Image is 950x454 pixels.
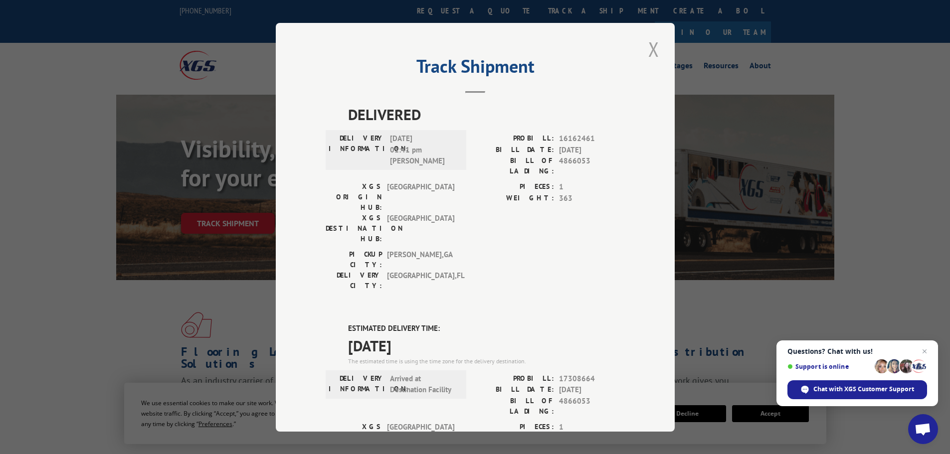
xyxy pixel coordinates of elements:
span: 363 [559,192,625,204]
span: 4866053 [559,395,625,416]
span: Arrived at Destination Facility [390,373,457,395]
button: Close modal [645,35,662,63]
span: [GEOGRAPHIC_DATA] [387,181,454,213]
label: XGS ORIGIN HUB: [326,421,382,453]
label: BILL OF LADING: [475,395,554,416]
span: [GEOGRAPHIC_DATA] [387,213,454,244]
span: 1 [559,421,625,433]
span: 16162461 [559,133,625,145]
span: DELIVERED [348,103,625,126]
label: BILL DATE: [475,144,554,155]
label: PROBILL: [475,373,554,384]
span: [DATE] 01:41 pm [PERSON_NAME] [390,133,457,167]
span: [GEOGRAPHIC_DATA] [387,421,454,453]
span: [PERSON_NAME] , GA [387,249,454,270]
label: XGS DESTINATION HUB: [326,213,382,244]
span: 17308664 [559,373,625,384]
label: WEIGHT: [475,192,554,204]
label: DELIVERY CITY: [326,270,382,291]
a: Open chat [908,414,938,444]
span: [DATE] [559,384,625,396]
span: 4866053 [559,155,625,176]
label: DELIVERY INFORMATION: [329,373,385,395]
span: [DATE] [559,144,625,155]
span: Chat with XGS Customer Support [813,385,914,394]
label: DELIVERY INFORMATION: [329,133,385,167]
span: [DATE] [348,334,625,356]
label: PIECES: [475,181,554,193]
span: 1 [559,181,625,193]
label: ESTIMATED DELIVERY TIME: [348,323,625,334]
label: BILL DATE: [475,384,554,396]
span: Support is online [787,363,871,370]
label: BILL OF LADING: [475,155,554,176]
h2: Track Shipment [326,59,625,78]
label: PIECES: [475,421,554,433]
div: The estimated time is using the time zone for the delivery destination. [348,356,625,365]
label: PICKUP CITY: [326,249,382,270]
label: XGS ORIGIN HUB: [326,181,382,213]
label: PROBILL: [475,133,554,145]
span: [GEOGRAPHIC_DATA] , FL [387,270,454,291]
span: Chat with XGS Customer Support [787,380,927,399]
span: Questions? Chat with us! [787,347,927,355]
